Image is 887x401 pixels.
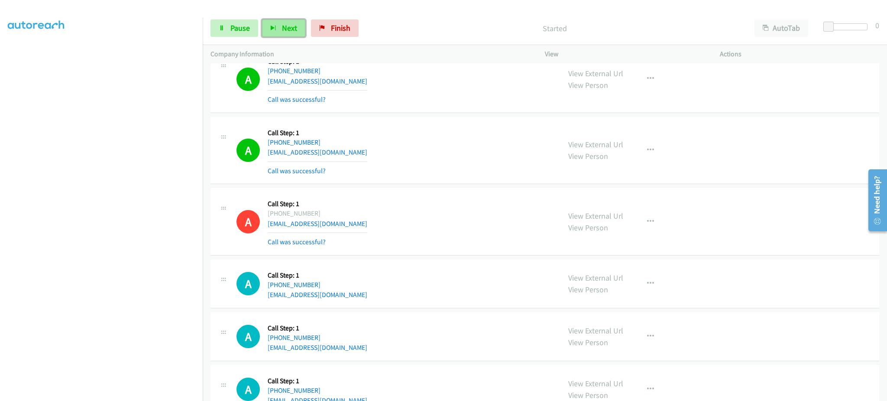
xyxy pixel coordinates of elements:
[236,272,260,295] h1: A
[268,208,367,219] div: [PHONE_NUMBER]
[262,19,305,37] button: Next
[236,210,260,233] h1: A
[210,19,258,37] a: Pause
[568,211,623,221] a: View External Url
[568,378,623,388] a: View External Url
[311,19,359,37] a: Finish
[828,23,868,30] div: Delay between calls (in seconds)
[236,68,260,91] h1: A
[268,148,367,156] a: [EMAIL_ADDRESS][DOMAIN_NAME]
[282,23,297,33] span: Next
[230,23,250,33] span: Pause
[268,281,320,289] a: [PHONE_NUMBER]
[862,166,887,235] iframe: Resource Center
[210,49,529,59] p: Company Information
[268,138,320,146] a: [PHONE_NUMBER]
[236,378,260,401] h1: A
[236,139,260,162] h1: A
[268,238,326,246] a: Call was successful?
[568,326,623,336] a: View External Url
[545,49,704,59] p: View
[236,325,260,348] h1: A
[568,151,608,161] a: View Person
[568,139,623,149] a: View External Url
[568,223,608,233] a: View Person
[268,77,367,85] a: [EMAIL_ADDRESS][DOMAIN_NAME]
[875,19,879,31] div: 0
[568,273,623,283] a: View External Url
[268,386,320,395] a: [PHONE_NUMBER]
[268,129,367,137] h5: Call Step: 1
[331,23,350,33] span: Finish
[720,49,879,59] p: Actions
[568,390,608,400] a: View Person
[268,271,367,280] h5: Call Step: 1
[236,378,260,401] div: The call is yet to be attempted
[268,95,326,103] a: Call was successful?
[568,68,623,78] a: View External Url
[268,291,367,299] a: [EMAIL_ADDRESS][DOMAIN_NAME]
[268,343,367,352] a: [EMAIL_ADDRESS][DOMAIN_NAME]
[268,333,320,342] a: [PHONE_NUMBER]
[568,80,608,90] a: View Person
[268,200,367,208] h5: Call Step: 1
[268,167,326,175] a: Call was successful?
[268,220,367,228] a: [EMAIL_ADDRESS][DOMAIN_NAME]
[370,23,739,34] p: Started
[268,67,320,75] a: [PHONE_NUMBER]
[268,377,367,385] h5: Call Step: 1
[568,285,608,294] a: View Person
[568,337,608,347] a: View Person
[268,324,367,333] h5: Call Step: 1
[754,19,808,37] button: AutoTab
